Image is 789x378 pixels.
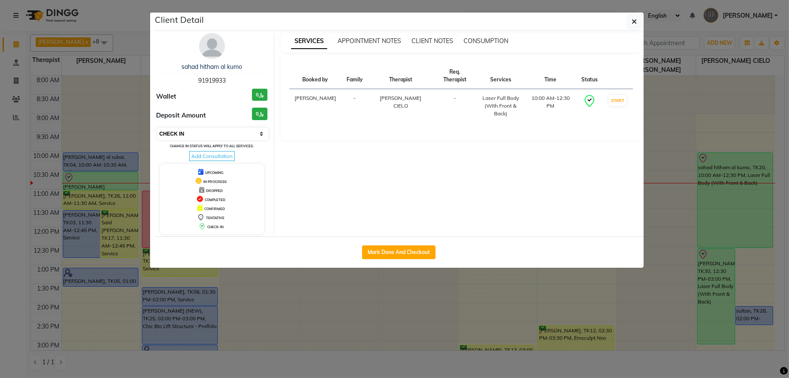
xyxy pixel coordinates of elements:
span: DROPPED [206,189,223,193]
td: - [433,89,477,123]
small: Change in status will apply to all services. [170,144,254,148]
span: CONSUMPTION [464,37,508,45]
th: Booked by [289,63,341,89]
span: Add Consultation [189,151,235,161]
span: CLIENT NOTES [411,37,453,45]
h3: ﷼0 [252,89,267,101]
h3: ﷼0 [252,108,267,120]
div: Laser Full Body (With Front & Back) [482,94,520,118]
span: Wallet [157,92,177,102]
span: TENTATIVE [206,216,224,220]
button: START [609,95,626,106]
th: Time [525,63,576,89]
td: [PERSON_NAME] [289,89,341,123]
th: Status [576,63,603,89]
span: CONFIRMED [204,207,225,211]
th: Services [477,63,525,89]
span: Deposit Amount [157,111,206,121]
span: 91919933 [198,77,226,84]
span: CHECK-IN [207,225,224,229]
span: IN PROGRESS [203,180,227,184]
span: [PERSON_NAME] CIELO [380,95,421,109]
button: Mark Done And Checkout [362,245,436,259]
h5: Client Detail [155,13,204,26]
a: sahad hitham al kumo [181,63,242,71]
td: 10:00 AM-12:30 PM [525,89,576,123]
span: UPCOMING [205,170,224,175]
th: Family [341,63,368,89]
td: - [341,89,368,123]
th: Req. Therapist [433,63,477,89]
span: COMPLETED [205,198,225,202]
th: Therapist [368,63,433,89]
span: SERVICES [291,34,327,49]
img: avatar [199,33,225,59]
span: APPOINTMENT NOTES [338,37,401,45]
